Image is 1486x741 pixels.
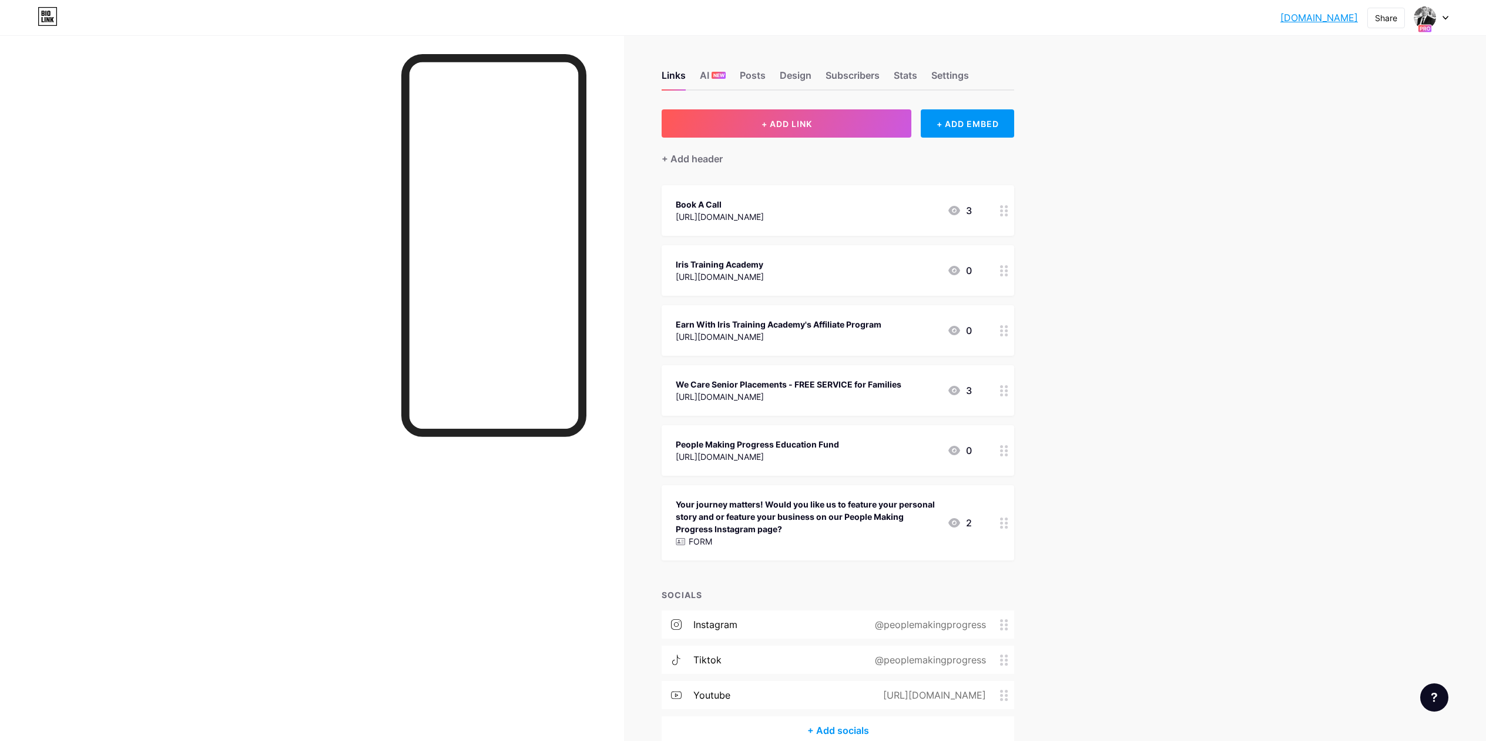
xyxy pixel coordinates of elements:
[700,68,726,89] div: AI
[921,109,1014,138] div: + ADD EMBED
[1280,11,1358,25] a: [DOMAIN_NAME]
[662,68,686,89] div: Links
[676,271,764,283] div: [URL][DOMAIN_NAME]
[894,68,917,89] div: Stats
[662,152,723,166] div: + Add header
[947,323,972,338] div: 0
[676,198,764,211] div: Book A Call
[1375,12,1397,24] div: Share
[676,498,938,535] div: Your journey matters! Would you like us to feature your personal story and or feature your busine...
[662,589,1014,601] div: SOCIALS
[931,68,969,89] div: Settings
[947,516,972,530] div: 2
[676,318,881,331] div: Earn With Iris Training Academy's Affiliate Program
[780,68,811,89] div: Design
[947,443,972,458] div: 0
[947,383,972,398] div: 3
[856,617,1000,632] div: @peoplemakingprogress
[856,653,1000,667] div: @peoplemakingprogress
[947,263,972,278] div: 0
[676,438,839,450] div: People Making Progress Education Fund
[1414,6,1436,29] img: louieochoa
[662,109,911,138] button: + ADD LINK
[864,688,1000,702] div: [URL][DOMAIN_NAME]
[676,331,881,343] div: [URL][DOMAIN_NAME]
[676,258,764,271] div: Iris Training Academy
[762,119,812,129] span: + ADD LINK
[689,535,712,548] p: FORM
[676,390,901,403] div: [URL][DOMAIN_NAME]
[947,203,972,218] div: 3
[713,72,724,79] span: NEW
[693,688,730,702] div: youtube
[676,450,839,463] div: [URL][DOMAIN_NAME]
[693,653,722,667] div: tiktok
[826,68,880,89] div: Subscribers
[676,378,901,390] div: We Care Senior Placements - FREE SERVICE for Families
[676,211,764,223] div: [URL][DOMAIN_NAME]
[740,68,766,89] div: Posts
[693,617,737,632] div: instagram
